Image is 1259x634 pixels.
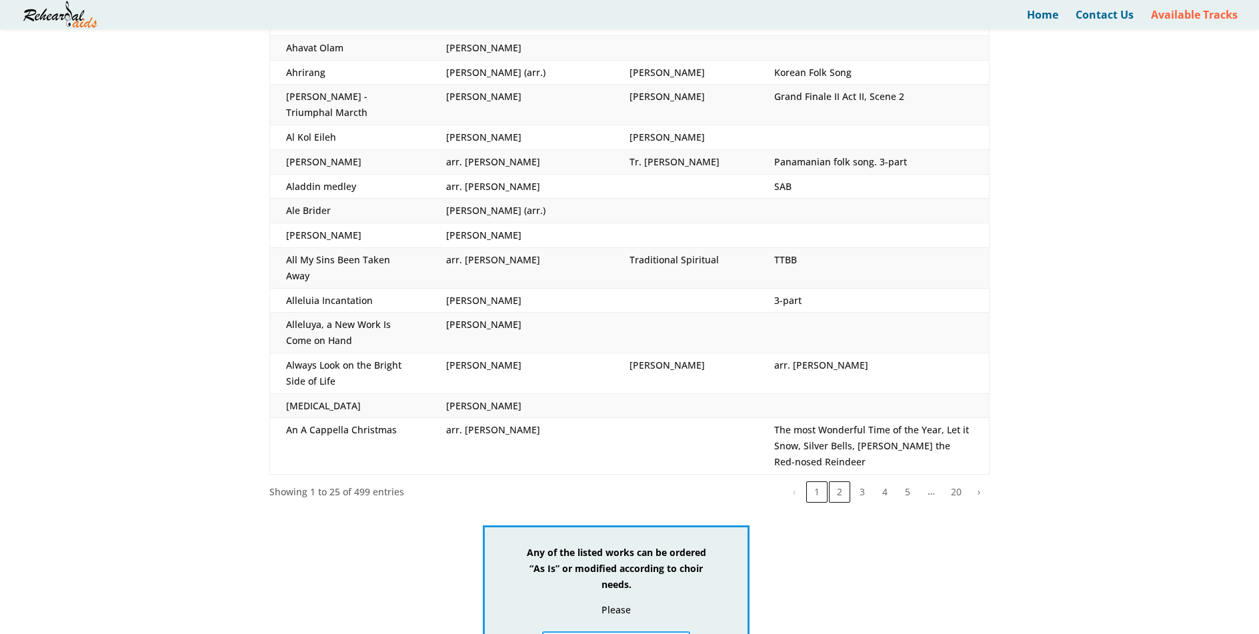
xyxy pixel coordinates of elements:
[1151,10,1238,29] a: Available Tracks
[270,149,430,174] td: [PERSON_NAME]
[430,288,613,313] td: [PERSON_NAME]
[758,174,989,199] td: SAB
[270,353,430,393] td: Always Look on the Bright Side of Life
[806,481,828,503] button: 1
[527,546,706,591] strong: Any of the listed works can be ordered “As Is” or modified according to choir needs.
[918,485,944,497] span: …
[784,481,805,503] button: Previous
[270,60,430,85] td: Ahrirang
[270,288,430,313] td: Alleluia Incantation
[430,199,613,223] td: [PERSON_NAME] (arr.)
[758,418,989,474] td: The most Wonderful Time of the Year, Let it Snow, Silver Bells, [PERSON_NAME] the Red-nosed Reindeer
[758,149,989,174] td: Panamanian folk song. 3-part
[270,418,430,474] td: An A Cappella Christmas
[270,199,430,223] td: Ale Brider
[430,313,613,353] td: [PERSON_NAME]
[613,353,758,393] td: [PERSON_NAME]
[782,481,990,503] nav: pagination
[758,288,989,313] td: 3-part
[613,149,758,174] td: Tr. [PERSON_NAME]
[270,174,430,199] td: Aladdin medley
[430,393,613,418] td: [PERSON_NAME]
[897,481,918,503] button: 5
[430,149,613,174] td: arr. [PERSON_NAME]
[968,481,990,503] button: Next
[270,125,430,150] td: Al Kol Eileh
[1076,10,1134,29] a: Contact Us
[430,85,613,125] td: [PERSON_NAME]
[758,248,989,289] td: TTBB
[525,602,708,618] p: Please
[269,484,404,500] div: Showing 1 to 25 of 499 entries
[430,35,613,60] td: [PERSON_NAME]
[270,85,430,125] td: [PERSON_NAME] - Triumphal Marcth
[430,248,613,289] td: arr. [PERSON_NAME]
[613,85,758,125] td: [PERSON_NAME]
[270,393,430,418] td: [MEDICAL_DATA]
[430,174,613,199] td: arr. [PERSON_NAME]
[758,85,989,125] td: Grand Finale II Act II, Scene 2
[430,223,613,248] td: [PERSON_NAME]
[270,248,430,289] td: All My Sins Been Taken Away
[270,313,430,353] td: Alleluya, a New Work Is Come on Hand
[430,418,613,474] td: arr. [PERSON_NAME]
[613,125,758,150] td: [PERSON_NAME]
[829,481,850,503] button: 2
[613,248,758,289] td: Traditional Spiritual
[874,481,896,503] button: 4
[430,60,613,85] td: [PERSON_NAME] (arr.)
[270,223,430,248] td: [PERSON_NAME]
[946,481,967,503] button: 20
[758,353,989,393] td: arr. [PERSON_NAME]
[430,125,613,150] td: [PERSON_NAME]
[852,481,873,503] button: 3
[430,353,613,393] td: [PERSON_NAME]
[1027,10,1058,29] a: Home
[613,60,758,85] td: [PERSON_NAME]
[758,60,989,85] td: Korean Folk Song
[270,35,430,60] td: Ahavat Olam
